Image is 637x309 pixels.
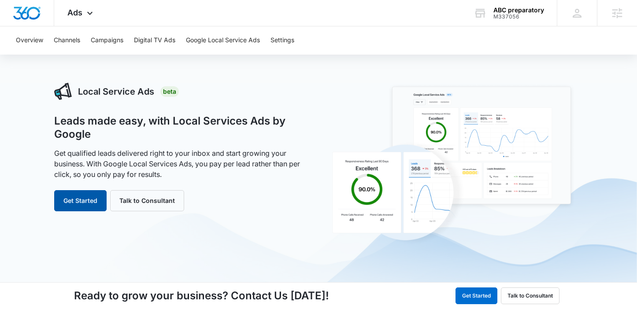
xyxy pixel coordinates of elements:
[74,288,329,304] h4: Ready to grow your business? Contact Us [DATE]!
[23,23,97,30] div: Domain: [DOMAIN_NAME]
[91,26,123,55] button: Campaigns
[456,287,497,304] button: Get Started
[110,190,184,211] button: Talk to Consultant
[493,7,544,14] div: account name
[270,26,294,55] button: Settings
[97,52,148,58] div: Keywords by Traffic
[78,85,154,98] h3: Local Service Ads
[67,8,82,17] span: Ads
[501,287,559,304] button: Talk to Consultant
[186,26,260,55] button: Google Local Service Ads
[25,14,43,21] div: v 4.0.25
[160,86,179,97] div: Beta
[14,14,21,21] img: logo_orange.svg
[493,14,544,20] div: account id
[54,148,309,180] p: Get qualified leads delivered right to your inbox and start growing your business. With Google Lo...
[33,52,79,58] div: Domain Overview
[54,114,309,141] h1: Leads made easy, with Local Services Ads by Google
[24,51,31,58] img: tab_domain_overview_orange.svg
[54,26,80,55] button: Channels
[16,26,43,55] button: Overview
[134,26,175,55] button: Digital TV Ads
[88,51,95,58] img: tab_keywords_by_traffic_grey.svg
[54,190,107,211] button: Get Started
[14,23,21,30] img: website_grey.svg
